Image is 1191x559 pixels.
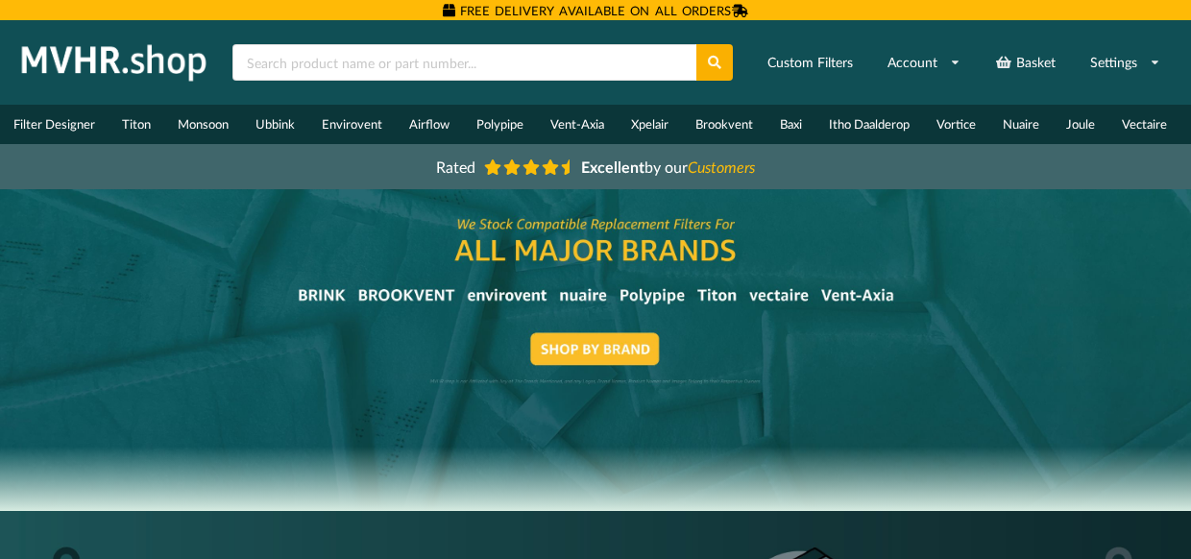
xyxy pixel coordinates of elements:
a: Rated Excellentby ourCustomers [423,151,768,182]
a: Basket [983,45,1068,80]
a: Vortice [923,105,989,144]
span: by our [581,158,755,176]
a: Polypipe [463,105,537,144]
a: Baxi [766,105,815,144]
a: Monsoon [164,105,242,144]
b: Excellent [581,158,644,176]
a: Custom Filters [755,45,865,80]
i: Customers [688,158,755,176]
a: Joule [1053,105,1108,144]
input: Search product name or part number... [232,44,696,81]
a: Xpelair [618,105,682,144]
a: Settings [1078,45,1173,80]
a: Nuaire [989,105,1053,144]
a: Brookvent [682,105,766,144]
img: mvhr.shop.png [13,38,215,86]
a: Envirovent [308,105,396,144]
a: Ubbink [242,105,308,144]
a: Account [875,45,973,80]
a: Airflow [396,105,463,144]
a: Itho Daalderop [815,105,923,144]
span: Rated [436,158,475,176]
a: Vectaire [1108,105,1180,144]
a: Titon [109,105,164,144]
a: Vent-Axia [537,105,618,144]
